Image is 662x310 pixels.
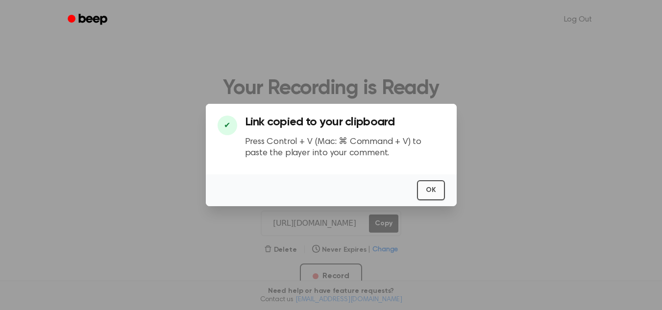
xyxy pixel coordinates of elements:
a: Beep [61,10,116,29]
h3: Link copied to your clipboard [245,116,445,129]
p: Press Control + V (Mac: ⌘ Command + V) to paste the player into your comment. [245,137,445,159]
a: Log Out [554,8,602,31]
div: ✔ [218,116,237,135]
button: OK [417,180,445,200]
